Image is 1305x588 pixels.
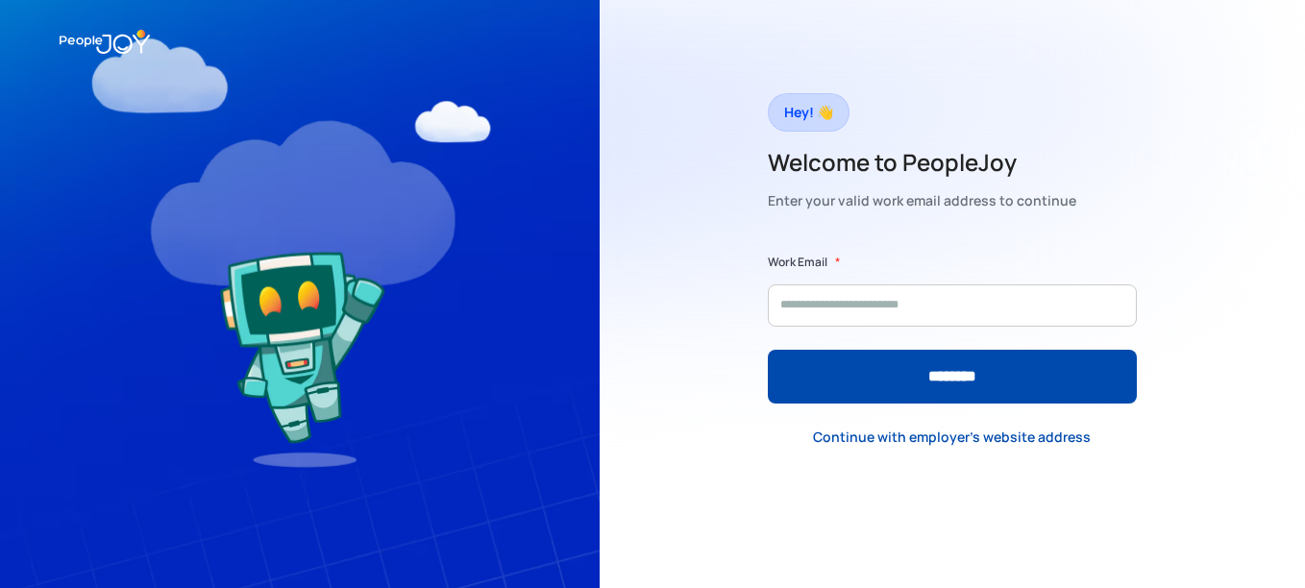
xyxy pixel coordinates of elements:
[768,253,827,272] label: Work Email
[768,187,1076,214] div: Enter your valid work email address to continue
[784,99,833,126] div: Hey! 👋
[768,147,1076,178] h2: Welcome to PeopleJoy
[798,418,1106,457] a: Continue with employer's website address
[768,253,1137,404] form: Form
[813,428,1091,447] div: Continue with employer's website address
